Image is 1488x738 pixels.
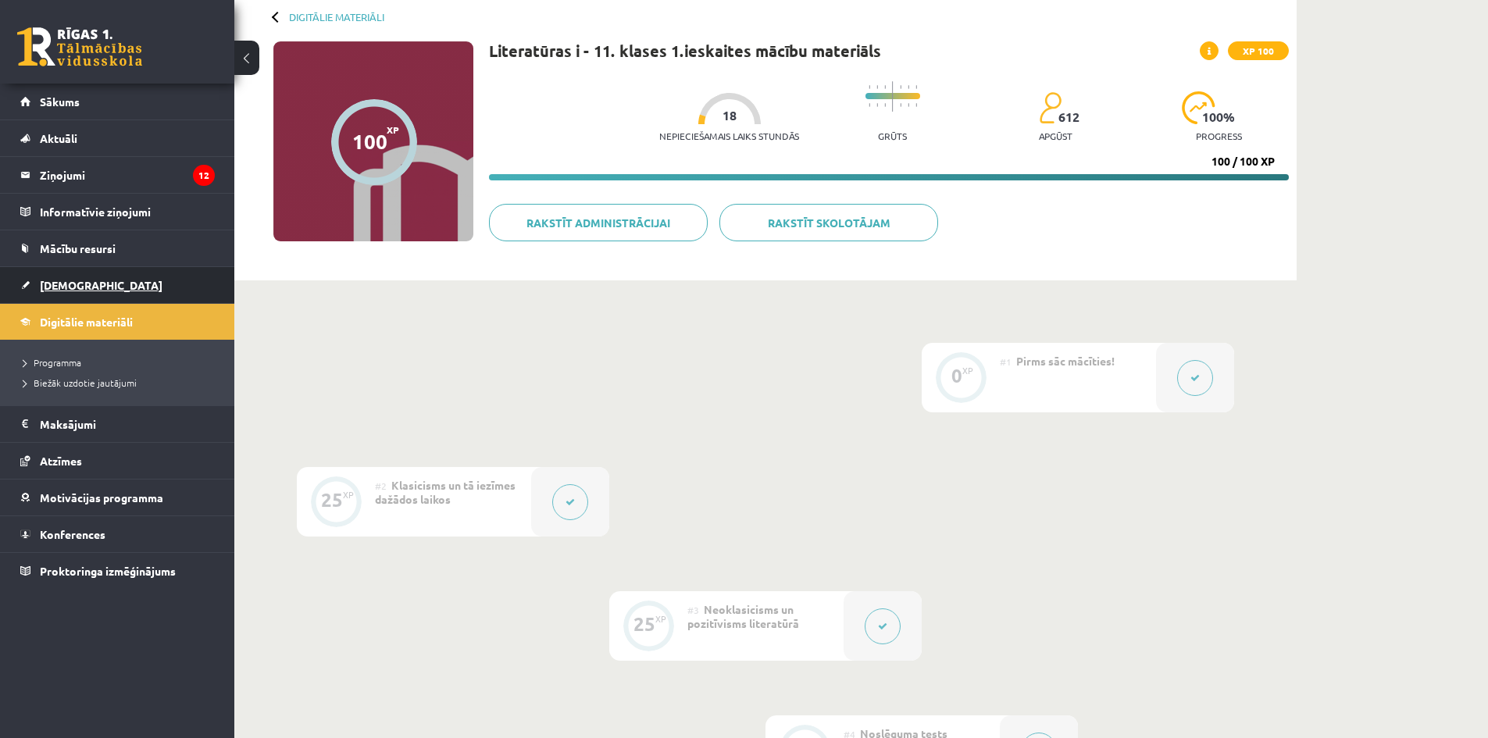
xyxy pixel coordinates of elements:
[321,493,343,507] div: 25
[1039,130,1072,141] p: apgūst
[23,376,219,390] a: Biežāk uzdotie jautājumi
[20,553,215,589] a: Proktoringa izmēģinājums
[40,454,82,468] span: Atzīmes
[193,165,215,186] i: 12
[1202,110,1236,124] span: 100 %
[23,356,81,369] span: Programma
[892,81,894,112] img: icon-long-line-d9ea69661e0d244f92f715978eff75569469978d946b2353a9bb055b3ed8787d.svg
[869,103,870,107] img: icon-short-line-57e1e144782c952c97e751825c79c345078a6d821885a25fce030b3d8c18986b.svg
[1196,130,1242,141] p: progress
[40,157,215,193] legend: Ziņojumi
[17,27,142,66] a: Rīgas 1. Tālmācības vidusskola
[719,204,938,241] a: Rakstīt skolotājam
[962,366,973,375] div: XP
[23,355,219,369] a: Programma
[884,85,886,89] img: icon-short-line-57e1e144782c952c97e751825c79c345078a6d821885a25fce030b3d8c18986b.svg
[387,124,399,135] span: XP
[375,478,516,506] span: Klasicisms un tā iezīmes dažādos laikos
[489,41,881,60] h1: Literatūras i - 11. klases 1.ieskaites mācību materiāls
[900,85,901,89] img: icon-short-line-57e1e144782c952c97e751825c79c345078a6d821885a25fce030b3d8c18986b.svg
[20,230,215,266] a: Mācību resursi
[655,615,666,623] div: XP
[40,131,77,145] span: Aktuāli
[20,304,215,340] a: Digitālie materiāli
[20,267,215,303] a: [DEMOGRAPHIC_DATA]
[343,490,354,499] div: XP
[723,109,737,123] span: 18
[687,604,699,616] span: #3
[659,130,799,141] p: Nepieciešamais laiks stundās
[40,94,80,109] span: Sākums
[633,617,655,631] div: 25
[23,376,137,389] span: Biežāk uzdotie jautājumi
[951,369,962,383] div: 0
[20,406,215,442] a: Maksājumi
[908,103,909,107] img: icon-short-line-57e1e144782c952c97e751825c79c345078a6d821885a25fce030b3d8c18986b.svg
[878,130,907,141] p: Grūts
[1039,91,1062,124] img: students-c634bb4e5e11cddfef0936a35e636f08e4e9abd3cc4e673bd6f9a4125e45ecb1.svg
[915,85,917,89] img: icon-short-line-57e1e144782c952c97e751825c79c345078a6d821885a25fce030b3d8c18986b.svg
[687,602,799,630] span: Neoklasicisms un pozitīvisms literatūrā
[40,194,215,230] legend: Informatīvie ziņojumi
[40,241,116,255] span: Mācību resursi
[1228,41,1289,60] span: XP 100
[1016,354,1115,368] span: Pirms sāc mācīties!
[20,84,215,119] a: Sākums
[20,443,215,479] a: Atzīmes
[20,194,215,230] a: Informatīvie ziņojumi
[40,278,162,292] span: [DEMOGRAPHIC_DATA]
[375,480,387,492] span: #2
[876,103,878,107] img: icon-short-line-57e1e144782c952c97e751825c79c345078a6d821885a25fce030b3d8c18986b.svg
[20,480,215,515] a: Motivācijas programma
[489,204,708,241] a: Rakstīt administrācijai
[40,406,215,442] legend: Maksājumi
[20,157,215,193] a: Ziņojumi12
[40,490,163,504] span: Motivācijas programma
[876,85,878,89] img: icon-short-line-57e1e144782c952c97e751825c79c345078a6d821885a25fce030b3d8c18986b.svg
[1182,91,1215,124] img: icon-progress-161ccf0a02000e728c5f80fcf4c31c7af3da0e1684b2b1d7c360e028c24a22f1.svg
[289,11,384,23] a: Digitālie materiāli
[900,103,901,107] img: icon-short-line-57e1e144782c952c97e751825c79c345078a6d821885a25fce030b3d8c18986b.svg
[20,120,215,156] a: Aktuāli
[1000,355,1012,368] span: #1
[908,85,909,89] img: icon-short-line-57e1e144782c952c97e751825c79c345078a6d821885a25fce030b3d8c18986b.svg
[40,315,133,329] span: Digitālie materiāli
[20,516,215,552] a: Konferences
[1058,110,1079,124] span: 612
[40,527,105,541] span: Konferences
[869,85,870,89] img: icon-short-line-57e1e144782c952c97e751825c79c345078a6d821885a25fce030b3d8c18986b.svg
[352,130,387,153] div: 100
[40,564,176,578] span: Proktoringa izmēģinājums
[884,103,886,107] img: icon-short-line-57e1e144782c952c97e751825c79c345078a6d821885a25fce030b3d8c18986b.svg
[915,103,917,107] img: icon-short-line-57e1e144782c952c97e751825c79c345078a6d821885a25fce030b3d8c18986b.svg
